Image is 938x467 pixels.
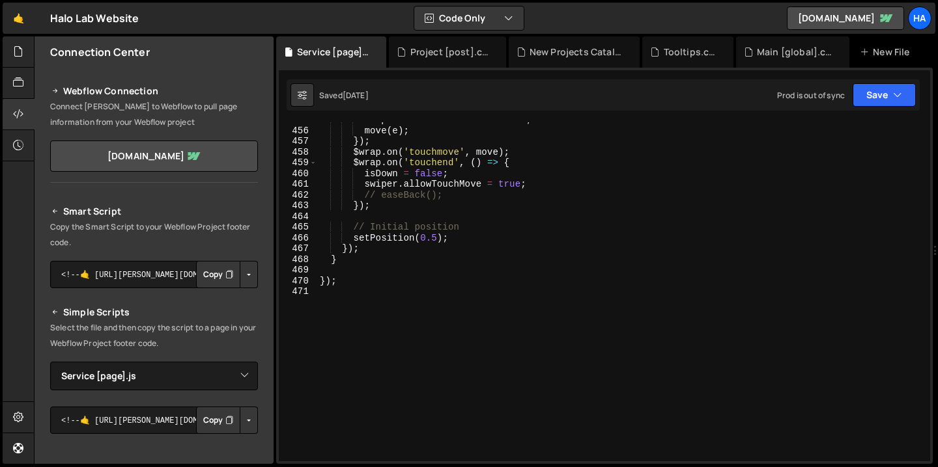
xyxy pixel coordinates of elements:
div: 466 [279,233,317,244]
h2: Webflow Connection [50,83,258,99]
p: Copy the Smart Script to your Webflow Project footer code. [50,219,258,250]
div: 461 [279,179,317,190]
div: Button group with nested dropdown [196,407,258,434]
button: Copy [196,261,240,288]
div: 459 [279,157,317,168]
div: Main [global].css [757,46,834,59]
h2: Simple Scripts [50,304,258,320]
a: [DOMAIN_NAME] [787,7,904,30]
h2: Connection Center [50,45,150,59]
div: New Projects Catalog [page].js [530,46,625,59]
div: [DATE] [343,90,369,101]
div: Prod is out of sync [777,90,845,101]
div: 470 [279,276,317,287]
div: Button group with nested dropdown [196,261,258,288]
div: New File [860,46,915,59]
div: 465 [279,222,317,233]
div: 469 [279,265,317,276]
h2: Smart Script [50,204,258,219]
div: 471 [279,286,317,297]
div: 458 [279,147,317,158]
button: Copy [196,407,240,434]
div: 460 [279,168,317,180]
div: 464 [279,211,317,222]
p: Connect [PERSON_NAME] to Webflow to pull page information from your Webflow project [50,99,258,130]
div: 462 [279,190,317,201]
div: 467 [279,243,317,254]
div: Halo Lab Website [50,10,139,26]
div: 463 [279,200,317,211]
button: Code Only [414,7,524,30]
a: Ha [908,7,931,30]
a: 🤙 [3,3,35,34]
div: Saved [319,90,369,101]
textarea: <!--🤙 [URL][PERSON_NAME][DOMAIN_NAME]> <script>document.addEventListener("DOMContentLoaded", func... [50,261,258,288]
div: 468 [279,254,317,265]
div: 456 [279,126,317,137]
a: [DOMAIN_NAME] [50,140,258,172]
div: Project [post].css [410,46,490,59]
button: Save [853,83,916,107]
div: Tooltips.css [664,46,718,59]
textarea: <!--🤙 [URL][PERSON_NAME][DOMAIN_NAME]> <script>document.addEventListener("DOMContentLoaded", func... [50,407,258,434]
div: 457 [279,136,317,147]
p: Select the file and then copy the script to a page in your Webflow Project footer code. [50,320,258,351]
div: Service [page].js [297,46,371,59]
